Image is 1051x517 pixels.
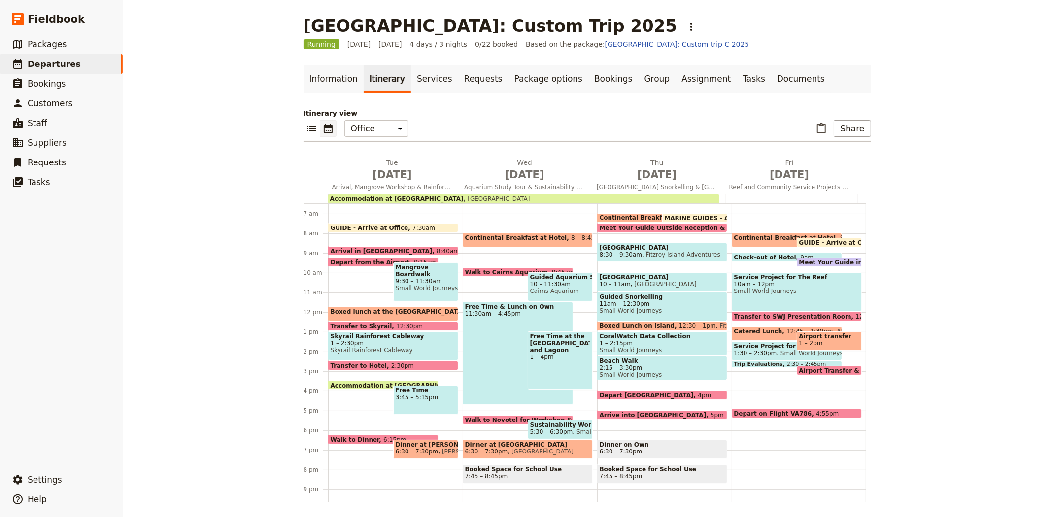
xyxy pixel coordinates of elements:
[600,225,755,231] span: Meet Your Guide Outside Reception & Depart
[734,410,816,417] span: Depart on Flight VA786
[588,65,638,93] a: Bookings
[734,281,859,288] span: 10am – 12pm
[304,120,320,137] button: List view
[391,362,414,369] span: 2:30pm
[409,39,467,49] span: 4 days / 3 nights
[679,323,716,329] span: 12:30 – 1pm
[328,194,720,203] div: Accommodation at [GEOGRAPHIC_DATA][GEOGRAPHIC_DATA]
[393,440,458,459] div: Dinner at [PERSON_NAME][GEOGRAPHIC_DATA]6:30 – 7:30pm[PERSON_NAME]'s Cafe
[28,177,50,187] span: Tasks
[304,65,364,93] a: Information
[331,333,456,340] span: Skyrail Rainforest Cableway
[465,417,600,423] span: Walk to Novotel for Workshop & Dinner
[799,367,889,374] span: Airport Transfer & Depart
[600,333,725,340] span: CoralWatch Data Collection
[600,364,725,371] span: 2:15 – 3:30pm
[304,16,678,35] h1: [GEOGRAPHIC_DATA]: Custom Trip 2025
[571,234,604,246] span: 8 – 8:45am
[799,259,935,265] span: Meet Your Guide in Reception & Depart
[414,259,437,265] span: 9:15am
[465,303,571,310] span: Free Time & Lunch on Own
[28,158,66,167] span: Requests
[411,65,458,93] a: Services
[600,244,725,251] span: [GEOGRAPHIC_DATA]
[393,386,458,415] div: Free Time3:45 – 5:15pm
[530,288,590,294] span: Cairns Aquarium
[465,310,571,317] span: 11:30am – 4:45pm
[528,272,593,301] div: Guided Aquarium Study Tour10 – 11:30amCairns Aquarium
[834,120,871,137] button: Share
[600,392,698,398] span: Depart [GEOGRAPHIC_DATA]
[816,410,839,417] span: 4:55pm
[600,371,725,378] span: Small World Journeys
[605,40,749,48] a: [GEOGRAPHIC_DATA]: Custom trip C 2025
[597,410,727,420] div: Arrive into [GEOGRAPHIC_DATA]5pm
[734,343,840,350] span: Service Project for People From Remote Communities
[393,262,458,301] div: Mangrove Boardwalk Workshop & Clean up9:30 – 11:30amSmall World Journeys
[530,281,590,288] span: 10 – 11:30am
[729,167,850,182] span: [DATE]
[465,441,590,448] span: Dinner at [GEOGRAPHIC_DATA]
[28,79,66,89] span: Bookings
[600,281,631,288] span: 10 – 11am
[331,340,456,347] span: 1 – 2:30pm
[777,350,843,356] span: Small World Journeys
[797,238,862,247] div: GUIDE - Arrive at Office
[396,394,456,401] span: 3:45 – 5:15pm
[331,347,456,354] span: Skyrail Rainforest Cableway
[771,65,831,93] a: Documents
[799,333,859,340] span: Airport transfer
[530,428,573,435] span: 5:30 – 6:30pm
[734,274,859,281] span: Service Project for The Reef
[600,412,711,418] span: Arrive into [GEOGRAPHIC_DATA]
[508,448,574,455] span: [GEOGRAPHIC_DATA]
[639,65,676,93] a: Group
[600,323,679,329] span: Boxed Lunch on Island
[460,158,593,194] button: Wed [DATE]Aquarium Study Tour & Sustainability Workshop
[813,120,830,137] button: Paste itinerary item
[328,331,458,360] div: Skyrail Rainforest Cableway1 – 2:30pmSkyrail Rainforest Cableway
[475,39,518,49] span: 0/22 booked
[396,323,423,329] span: 12:30pm
[600,441,725,448] span: Dinner on Own
[396,448,439,455] span: 6:30 – 7:30pm
[725,183,854,191] span: Reef and Community Service Projects & Departure
[797,366,862,375] div: Airport Transfer & Depart
[328,183,457,191] span: Arrival, Mangrove Workshop & Rainforest Cableway
[734,254,801,260] span: Check-out of Hotel
[800,254,814,260] span: 9am
[331,382,469,388] span: Accommodation at [GEOGRAPHIC_DATA]
[28,138,67,148] span: Suppliers
[464,195,530,202] span: [GEOGRAPHIC_DATA]
[331,308,469,315] span: Boxed lunch at the [GEOGRAPHIC_DATA]
[530,333,590,354] span: Free Time at the [GEOGRAPHIC_DATA] and Lagoon
[304,229,328,237] div: 8 am
[383,436,406,443] span: 6:15pm
[732,233,842,247] div: Continental Breakfast at Hotel8 – 8:45am
[304,308,328,316] div: 12 pm
[463,415,573,424] div: Walk to Novotel for Workshop & Dinner
[711,412,724,418] span: 5pm
[304,485,328,493] div: 9 pm
[331,436,384,443] span: Walk to Dinner
[328,258,439,267] div: Depart from the Airport9:15am
[573,428,639,435] span: Small World Journeys
[840,234,873,246] span: 8 – 8:45am
[716,323,794,329] span: Fitzroy Island Adventures
[732,272,862,311] div: Service Project for The Reef10am – 12pmSmall World Journeys
[304,387,328,395] div: 4 pm
[28,12,85,27] span: Fieldbook
[330,195,464,202] span: Accommodation at [GEOGRAPHIC_DATA]
[304,328,328,336] div: 1 pm
[737,65,771,93] a: Tasks
[593,158,725,194] button: Thu [DATE][GEOGRAPHIC_DATA] Snorkelling & [GEOGRAPHIC_DATA]
[732,341,842,360] div: Service Project for People From Remote Communities1:30 – 2:30pmSmall World Journeys
[412,225,435,231] span: 7:30am
[328,435,439,444] div: Walk to Dinner6:15pm
[665,215,780,221] span: MARINE GUIDES - Arrive at Office
[28,494,47,504] span: Help
[597,223,727,232] div: Meet Your Guide Outside Reception & Depart
[600,300,725,307] span: 11am – 12:30pm
[528,420,593,439] div: Sustainability Workshop5:30 – 6:30pmSmall World Journeys
[732,326,842,341] div: Catered Lunch12:45 – 1:30pmAMO Catering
